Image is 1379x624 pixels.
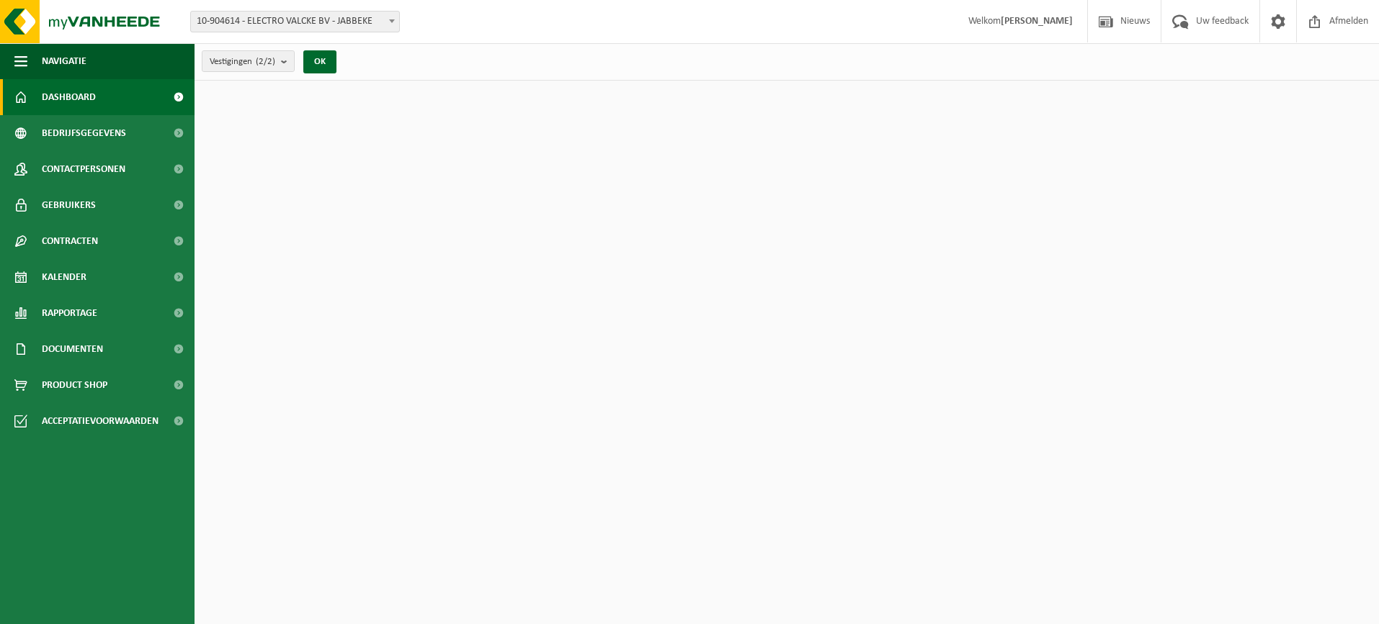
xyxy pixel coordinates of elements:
[202,50,295,72] button: Vestigingen(2/2)
[42,43,86,79] span: Navigatie
[42,115,126,151] span: Bedrijfsgegevens
[256,57,275,66] count: (2/2)
[191,12,399,32] span: 10-904614 - ELECTRO VALCKE BV - JABBEKE
[42,151,125,187] span: Contactpersonen
[303,50,336,73] button: OK
[42,259,86,295] span: Kalender
[42,403,159,439] span: Acceptatievoorwaarden
[42,295,97,331] span: Rapportage
[42,367,107,403] span: Product Shop
[42,223,98,259] span: Contracten
[1001,16,1073,27] strong: [PERSON_NAME]
[42,187,96,223] span: Gebruikers
[210,51,275,73] span: Vestigingen
[190,11,400,32] span: 10-904614 - ELECTRO VALCKE BV - JABBEKE
[42,331,103,367] span: Documenten
[42,79,96,115] span: Dashboard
